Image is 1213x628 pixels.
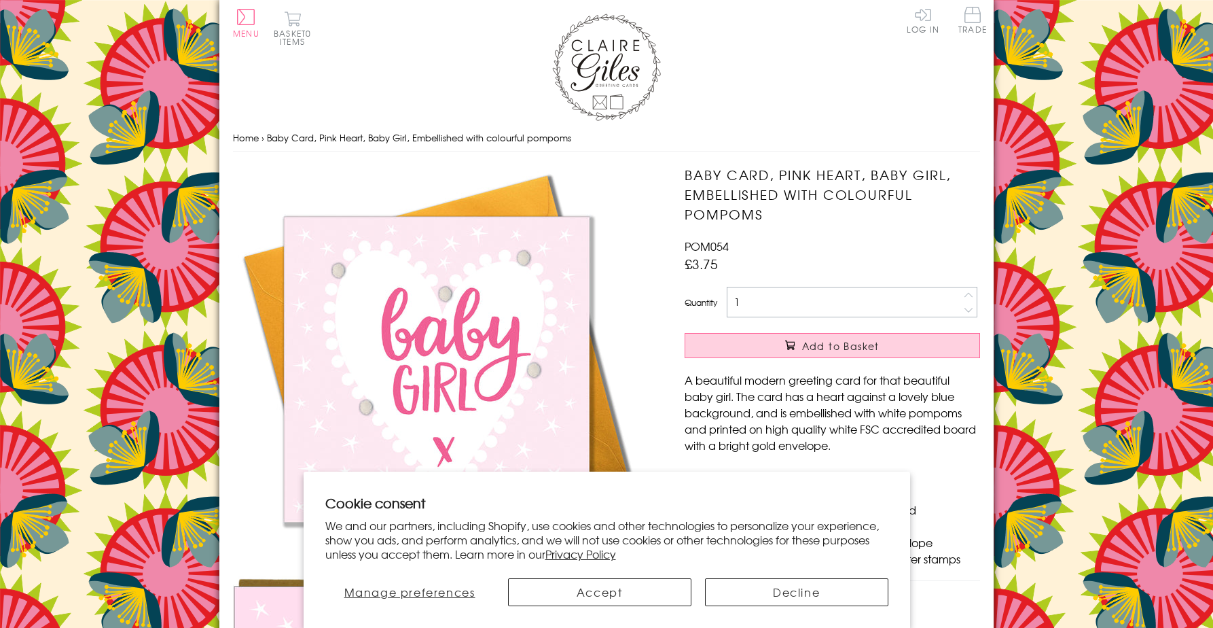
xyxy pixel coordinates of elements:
[325,519,888,561] p: We and our partners, including Shopify, use cookies and other technologies to personalize your ex...
[344,584,475,600] span: Manage preferences
[705,578,888,606] button: Decline
[685,296,717,309] label: Quantity
[325,493,888,512] h2: Cookie consent
[545,546,616,562] a: Privacy Policy
[267,131,571,144] span: Baby Card, Pink Heart, Baby Girl, Embellished with colourful pompoms
[698,469,980,485] li: Dimensions: 150mm x 150mm
[958,7,987,36] a: Trade
[274,11,311,46] button: Basket0 items
[233,165,640,573] img: Baby Card, Pink Heart, Baby Girl, Embellished with colourful pompoms
[802,339,880,353] span: Add to Basket
[233,9,259,37] button: Menu
[907,7,939,33] a: Log In
[685,238,729,254] span: POM054
[233,124,980,152] nav: breadcrumbs
[685,333,980,358] button: Add to Basket
[233,131,259,144] a: Home
[508,578,691,606] button: Accept
[685,372,980,453] p: A beautiful modern greeting card for that beautiful baby girl. The card has a heart against a lov...
[685,254,718,273] span: £3.75
[552,14,661,121] img: Claire Giles Greetings Cards
[685,165,980,224] h1: Baby Card, Pink Heart, Baby Girl, Embellished with colourful pompoms
[325,578,494,606] button: Manage preferences
[261,131,264,144] span: ›
[280,27,311,48] span: 0 items
[958,7,987,33] span: Trade
[233,27,259,39] span: Menu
